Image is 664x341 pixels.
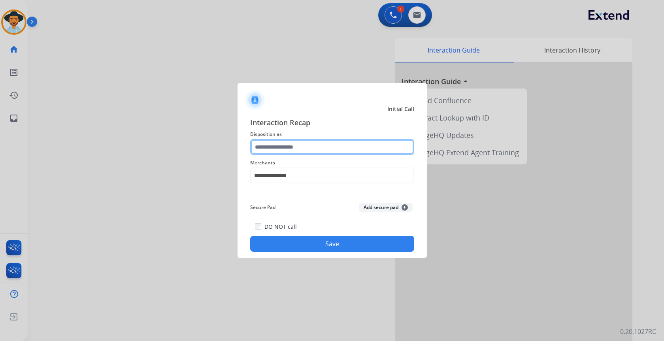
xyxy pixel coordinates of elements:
label: DO NOT call [264,223,297,231]
img: contactIcon [245,90,264,109]
span: Initial Call [387,105,414,113]
span: Disposition as [250,130,414,139]
p: 0.20.1027RC [620,327,656,336]
button: Add secure pad+ [359,203,413,212]
button: Save [250,236,414,252]
span: + [402,204,408,211]
span: Interaction Recap [250,117,414,130]
span: Secure Pad [250,203,275,212]
span: Merchants [250,158,414,168]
